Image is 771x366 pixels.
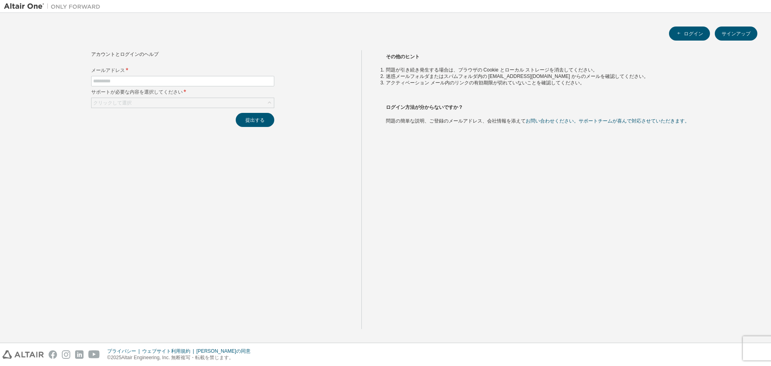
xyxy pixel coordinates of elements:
font: アカウントとログインのヘルプ [91,51,159,57]
font: © [107,355,111,360]
font: [PERSON_NAME]の同意 [196,348,251,354]
a: お問い合わせください。サポートチームが喜んで対応させていただきます。 [526,118,689,124]
font: アクティベーション メール内のリンクの有効期限が切れていないことを確認してください。 [386,80,585,86]
button: ログイン [669,27,710,41]
font: サポートが必要な内容を選択してください [91,88,183,95]
font: 迷惑メールフォルダまたはスパムフォルダ内の [EMAIL_ADDRESS][DOMAIN_NAME] からのメールを確認してください。 [386,74,649,79]
div: クリックして選択 [92,98,274,108]
font: Altair Engineering, Inc. 無断複写・転載を禁じます。 [121,355,234,360]
font: プライバシー [107,348,136,354]
font: 提出する [245,117,265,123]
img: アルタイルワン [4,2,104,10]
font: サインアップ [722,30,751,37]
font: ウェブサイト利用規約 [142,348,190,354]
font: クリックして選択 [93,100,132,106]
img: altair_logo.svg [2,350,44,359]
button: サインアップ [715,27,757,41]
font: 問題の簡単な説明、ご登録のメールアドレス、会社情報を添えて [386,118,526,124]
img: youtube.svg [88,350,100,359]
font: ログイン方法が分からないですか？ [386,104,463,110]
img: facebook.svg [49,350,57,359]
button: 提出する [236,113,274,127]
font: メールアドレス [91,67,125,74]
font: その他のヒント [386,54,420,59]
font: 2025 [111,355,122,360]
font: 問題が引き続き発生する場合は、ブラウザの Cookie とローカル ストレージを消去してください。 [386,67,598,73]
font: ログイン [684,30,703,37]
img: instagram.svg [62,350,70,359]
img: linkedin.svg [75,350,84,359]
